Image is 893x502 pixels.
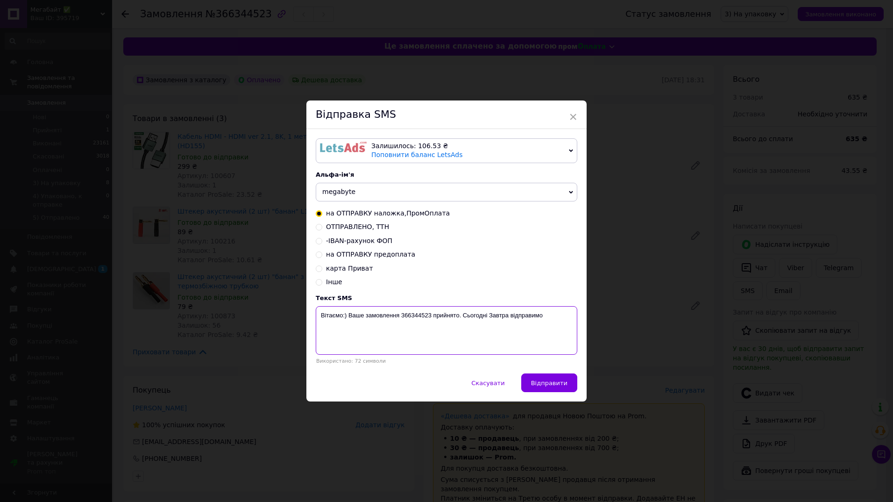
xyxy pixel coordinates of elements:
[326,223,389,230] span: ОТПРАВЛЕНО, ТТН
[316,294,577,301] div: Текст SMS
[316,306,577,355] textarea: Вітаємо:) Ваше замовлення 366344523 прийнято. Сьогодні Завтра відправимо
[322,188,355,195] span: megabyte
[326,237,392,244] span: -IBAN-рахунок ФОП
[569,109,577,125] span: ×
[521,373,577,392] button: Відправити
[461,373,514,392] button: Скасувати
[326,251,415,258] span: на ОТПРАВКУ предоплата
[316,358,577,364] div: Використано: 72 символи
[326,209,450,217] span: на ОТПРАВКУ наложка,ПромОплата
[326,265,373,272] span: карта Приват
[371,151,463,158] a: Поповнити баланс LetsAds
[471,380,504,387] span: Скасувати
[316,171,354,178] span: Альфа-ім'я
[326,278,342,286] span: Інше
[371,142,565,151] div: Залишилось: 106.53 ₴
[306,100,587,129] div: Відправка SMS
[531,380,567,387] span: Відправити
